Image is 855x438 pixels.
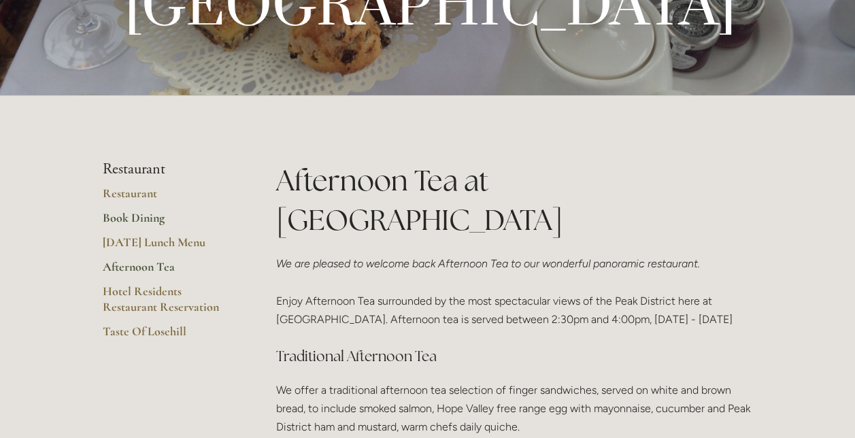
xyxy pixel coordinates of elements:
[103,284,233,324] a: Hotel Residents Restaurant Reservation
[103,161,233,178] li: Restaurant
[276,343,753,370] h3: Traditional Afternoon Tea
[276,254,753,328] p: Enjoy Afternoon Tea surrounded by the most spectacular views of the Peak District here at [GEOGRA...
[276,161,753,241] h1: Afternoon Tea at [GEOGRAPHIC_DATA]
[276,257,700,270] em: We are pleased to welcome back Afternoon Tea to our wonderful panoramic restaurant.
[103,324,233,348] a: Taste Of Losehill
[276,381,753,437] p: We offer a traditional afternoon tea selection of finger sandwiches, served on white and brown br...
[103,259,233,284] a: Afternoon Tea
[103,210,233,235] a: Book Dining
[103,186,233,210] a: Restaurant
[103,235,233,259] a: [DATE] Lunch Menu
